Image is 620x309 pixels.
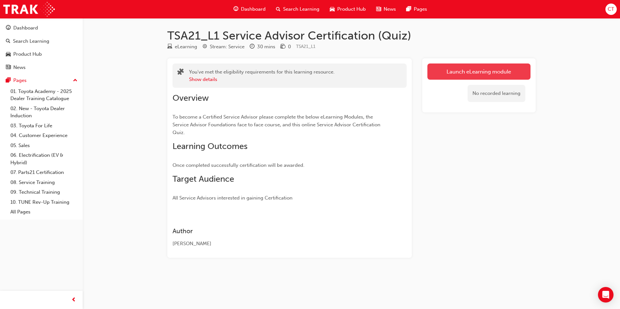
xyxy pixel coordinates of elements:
div: 0 [288,43,291,51]
a: Launch eLearning module [427,63,531,80]
a: 03. Toyota For Life [8,121,80,131]
div: Pages [13,77,27,84]
a: News [3,62,80,74]
div: Type [167,43,197,51]
h3: Author [173,227,383,235]
span: Once completed successfully certification will be awarded. [173,162,304,168]
span: car-icon [330,5,335,13]
span: To become a Certified Service Advisor please complete the below eLearning Modules, the Service Ad... [173,114,382,135]
a: 08. Service Training [8,177,80,188]
span: money-icon [280,44,285,50]
a: 05. Sales [8,141,80,151]
span: search-icon [276,5,280,13]
div: eLearning [175,43,197,51]
div: News [13,64,26,71]
div: Duration [250,43,275,51]
span: Learning resource code [296,44,316,49]
a: 09. Technical Training [8,187,80,197]
span: target-icon [202,44,207,50]
button: Show details [189,76,217,83]
div: Product Hub [13,51,42,58]
span: news-icon [6,65,11,71]
button: CT [605,4,617,15]
a: pages-iconPages [401,3,432,16]
span: pages-icon [406,5,411,13]
span: Pages [414,6,427,13]
a: guage-iconDashboard [228,3,271,16]
a: 07. Parts21 Certification [8,167,80,177]
div: Search Learning [13,38,49,45]
img: Trak [3,2,55,17]
span: Product Hub [337,6,366,13]
span: clock-icon [250,44,255,50]
a: 06. Electrification (EV & Hybrid) [8,150,80,167]
div: [PERSON_NAME] [173,240,383,247]
div: 30 mins [257,43,275,51]
a: car-iconProduct Hub [325,3,371,16]
a: 04. Customer Experience [8,131,80,141]
a: Dashboard [3,22,80,34]
span: prev-icon [71,296,76,304]
span: learningResourceType_ELEARNING-icon [167,44,172,50]
div: No recorded learning [468,85,525,102]
button: Pages [3,74,80,86]
a: news-iconNews [371,3,401,16]
span: Dashboard [241,6,266,13]
span: News [384,6,396,13]
div: Open Intercom Messenger [598,287,614,303]
div: Stream: Service [210,43,244,51]
span: up-icon [73,76,77,85]
div: Dashboard [13,24,38,32]
span: pages-icon [6,78,11,84]
span: All Service Advisors interested in gaining Certification [173,195,292,201]
span: puzzle-icon [177,69,184,76]
a: All Pages [8,207,80,217]
span: Target Audience [173,174,234,184]
span: guage-icon [6,25,11,31]
span: news-icon [376,5,381,13]
span: CT [608,6,614,13]
a: 02. New - Toyota Dealer Induction [8,104,80,121]
span: guage-icon [233,5,238,13]
span: Overview [173,93,209,103]
h1: TSA21_L1 Service Advisor Certification (Quiz) [167,29,536,43]
span: search-icon [6,39,10,44]
button: DashboardSearch LearningProduct HubNews [3,21,80,74]
a: Search Learning [3,35,80,47]
a: 10. TUNE Rev-Up Training [8,197,80,207]
a: 01. Toyota Academy - 2025 Dealer Training Catalogue [8,86,80,104]
a: search-iconSearch Learning [271,3,325,16]
span: car-icon [6,51,11,57]
div: You've met the eligibility requirements for this learning resource. [189,68,335,83]
span: Search Learning [283,6,319,13]
div: Stream [202,43,244,51]
span: Learning Outcomes [173,141,247,151]
a: Product Hub [3,48,80,60]
div: Price [280,43,291,51]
